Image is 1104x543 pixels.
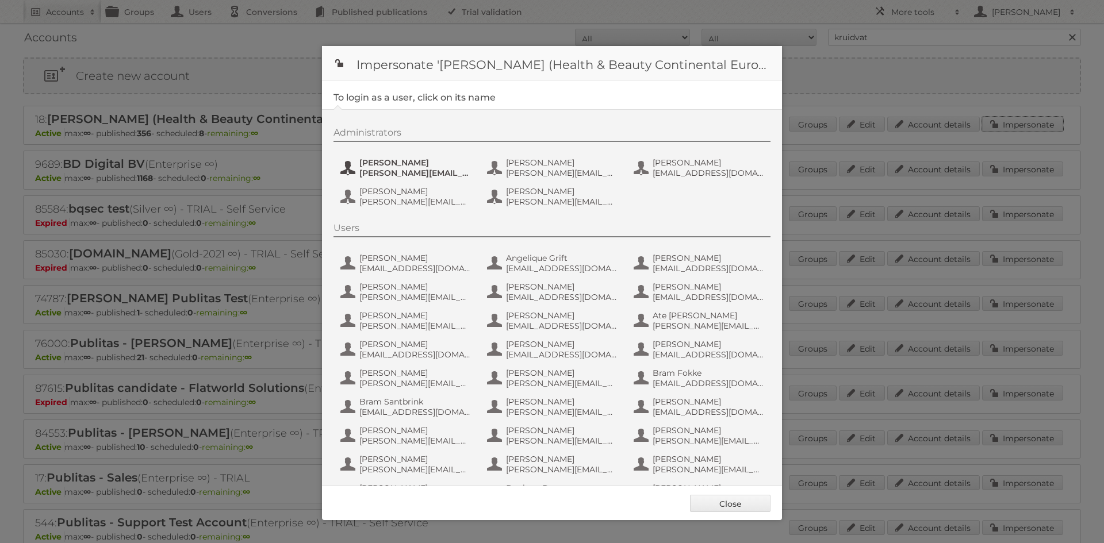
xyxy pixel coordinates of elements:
[632,156,768,179] button: [PERSON_NAME] [EMAIL_ADDRESS][DOMAIN_NAME]
[632,280,768,303] button: [PERSON_NAME] [EMAIL_ADDRESS][DOMAIN_NAME]
[486,309,621,332] button: [PERSON_NAME] [EMAIL_ADDRESS][DOMAIN_NAME]
[653,425,764,436] span: [PERSON_NAME]
[359,186,471,197] span: [PERSON_NAME]
[506,436,618,446] span: [PERSON_NAME][EMAIL_ADDRESS][DOMAIN_NAME]
[506,197,618,207] span: [PERSON_NAME][EMAIL_ADDRESS][DOMAIN_NAME]
[632,338,768,361] button: [PERSON_NAME] [EMAIL_ADDRESS][DOMAIN_NAME]
[632,309,768,332] button: Ate [PERSON_NAME] [PERSON_NAME][EMAIL_ADDRESS][DOMAIN_NAME]
[486,453,621,476] button: [PERSON_NAME] [PERSON_NAME][EMAIL_ADDRESS][DOMAIN_NAME]
[339,453,474,476] button: [PERSON_NAME] [PERSON_NAME][EMAIL_ADDRESS][DOMAIN_NAME]
[359,321,471,331] span: [PERSON_NAME][EMAIL_ADDRESS][DOMAIN_NAME]
[333,92,496,103] legend: To login as a user, click on its name
[653,396,764,407] span: [PERSON_NAME]
[339,424,474,447] button: [PERSON_NAME] [PERSON_NAME][EMAIL_ADDRESS][DOMAIN_NAME]
[486,482,621,505] button: Danique Bats [EMAIL_ADDRESS][DOMAIN_NAME]
[339,252,474,275] button: [PERSON_NAME] [EMAIL_ADDRESS][DOMAIN_NAME]
[359,263,471,274] span: [EMAIL_ADDRESS][DOMAIN_NAME]
[653,157,764,168] span: [PERSON_NAME]
[653,368,764,378] span: Bram Fokke
[359,282,471,292] span: [PERSON_NAME]
[506,425,618,436] span: [PERSON_NAME]
[339,482,474,505] button: [PERSON_NAME] [EMAIL_ADDRESS][DOMAIN_NAME]
[653,483,764,493] span: [PERSON_NAME]
[653,321,764,331] span: [PERSON_NAME][EMAIL_ADDRESS][DOMAIN_NAME]
[339,338,474,361] button: [PERSON_NAME] [EMAIL_ADDRESS][DOMAIN_NAME]
[632,453,768,476] button: [PERSON_NAME] [PERSON_NAME][EMAIL_ADDRESS][DOMAIN_NAME]
[653,339,764,349] span: [PERSON_NAME]
[486,252,621,275] button: Angelique Grift [EMAIL_ADDRESS][DOMAIN_NAME]
[653,464,764,475] span: [PERSON_NAME][EMAIL_ADDRESS][DOMAIN_NAME]
[632,424,768,447] button: [PERSON_NAME] [PERSON_NAME][EMAIL_ADDRESS][DOMAIN_NAME]
[486,338,621,361] button: [PERSON_NAME] [EMAIL_ADDRESS][DOMAIN_NAME]
[506,157,618,168] span: [PERSON_NAME]
[632,482,768,505] button: [PERSON_NAME] [PERSON_NAME][EMAIL_ADDRESS][DOMAIN_NAME]
[359,197,471,207] span: [PERSON_NAME][EMAIL_ADDRESS][DOMAIN_NAME]
[632,367,768,390] button: Bram Fokke [EMAIL_ADDRESS][DOMAIN_NAME]
[506,368,618,378] span: [PERSON_NAME]
[506,321,618,331] span: [EMAIL_ADDRESS][DOMAIN_NAME]
[359,454,471,464] span: [PERSON_NAME]
[339,367,474,390] button: [PERSON_NAME] [PERSON_NAME][EMAIL_ADDRESS][DOMAIN_NAME]
[653,407,764,417] span: [EMAIL_ADDRESS][DOMAIN_NAME]
[486,185,621,208] button: [PERSON_NAME] [PERSON_NAME][EMAIL_ADDRESS][DOMAIN_NAME]
[690,495,770,512] a: Close
[506,282,618,292] span: [PERSON_NAME]
[653,349,764,360] span: [EMAIL_ADDRESS][DOMAIN_NAME]
[322,46,782,80] h1: Impersonate '[PERSON_NAME] (Health & Beauty Continental Europe) B.V.'
[359,483,471,493] span: [PERSON_NAME]
[653,282,764,292] span: [PERSON_NAME]
[486,280,621,303] button: [PERSON_NAME] [EMAIL_ADDRESS][DOMAIN_NAME]
[333,127,770,142] div: Administrators
[506,396,618,407] span: [PERSON_NAME]
[359,396,471,407] span: Bram Santbrink
[486,367,621,390] button: [PERSON_NAME] [PERSON_NAME][EMAIL_ADDRESS][DOMAIN_NAME]
[506,464,618,475] span: [PERSON_NAME][EMAIL_ADDRESS][DOMAIN_NAME]
[333,222,770,237] div: Users
[359,378,471,388] span: [PERSON_NAME][EMAIL_ADDRESS][DOMAIN_NAME]
[632,252,768,275] button: [PERSON_NAME] [EMAIL_ADDRESS][DOMAIN_NAME]
[632,395,768,418] button: [PERSON_NAME] [EMAIL_ADDRESS][DOMAIN_NAME]
[653,310,764,321] span: Ate [PERSON_NAME]
[486,395,621,418] button: [PERSON_NAME] [PERSON_NAME][EMAIL_ADDRESS][DOMAIN_NAME]
[359,464,471,475] span: [PERSON_NAME][EMAIL_ADDRESS][DOMAIN_NAME]
[359,168,471,178] span: [PERSON_NAME][EMAIL_ADDRESS][DOMAIN_NAME]
[653,292,764,302] span: [EMAIL_ADDRESS][DOMAIN_NAME]
[359,253,471,263] span: [PERSON_NAME]
[653,436,764,446] span: [PERSON_NAME][EMAIL_ADDRESS][DOMAIN_NAME]
[359,310,471,321] span: [PERSON_NAME]
[506,168,618,178] span: [PERSON_NAME][EMAIL_ADDRESS][DOMAIN_NAME]
[359,157,471,168] span: [PERSON_NAME]
[359,425,471,436] span: [PERSON_NAME]
[339,280,474,303] button: [PERSON_NAME] [PERSON_NAME][EMAIL_ADDRESS][DOMAIN_NAME]
[506,407,618,417] span: [PERSON_NAME][EMAIL_ADDRESS][DOMAIN_NAME]
[506,292,618,302] span: [EMAIL_ADDRESS][DOMAIN_NAME]
[506,263,618,274] span: [EMAIL_ADDRESS][DOMAIN_NAME]
[339,185,474,208] button: [PERSON_NAME] [PERSON_NAME][EMAIL_ADDRESS][DOMAIN_NAME]
[506,310,618,321] span: [PERSON_NAME]
[653,253,764,263] span: [PERSON_NAME]
[359,436,471,446] span: [PERSON_NAME][EMAIL_ADDRESS][DOMAIN_NAME]
[653,263,764,274] span: [EMAIL_ADDRESS][DOMAIN_NAME]
[486,156,621,179] button: [PERSON_NAME] [PERSON_NAME][EMAIL_ADDRESS][DOMAIN_NAME]
[653,454,764,464] span: [PERSON_NAME]
[359,339,471,349] span: [PERSON_NAME]
[506,378,618,388] span: [PERSON_NAME][EMAIL_ADDRESS][DOMAIN_NAME]
[506,253,618,263] span: Angelique Grift
[339,156,474,179] button: [PERSON_NAME] [PERSON_NAME][EMAIL_ADDRESS][DOMAIN_NAME]
[359,368,471,378] span: [PERSON_NAME]
[506,339,618,349] span: [PERSON_NAME]
[506,186,618,197] span: [PERSON_NAME]
[339,395,474,418] button: Bram Santbrink [EMAIL_ADDRESS][DOMAIN_NAME]
[506,454,618,464] span: [PERSON_NAME]
[653,378,764,388] span: [EMAIL_ADDRESS][DOMAIN_NAME]
[653,168,764,178] span: [EMAIL_ADDRESS][DOMAIN_NAME]
[359,407,471,417] span: [EMAIL_ADDRESS][DOMAIN_NAME]
[486,424,621,447] button: [PERSON_NAME] [PERSON_NAME][EMAIL_ADDRESS][DOMAIN_NAME]
[339,309,474,332] button: [PERSON_NAME] [PERSON_NAME][EMAIL_ADDRESS][DOMAIN_NAME]
[359,292,471,302] span: [PERSON_NAME][EMAIL_ADDRESS][DOMAIN_NAME]
[506,483,618,493] span: Danique Bats
[359,349,471,360] span: [EMAIL_ADDRESS][DOMAIN_NAME]
[506,349,618,360] span: [EMAIL_ADDRESS][DOMAIN_NAME]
